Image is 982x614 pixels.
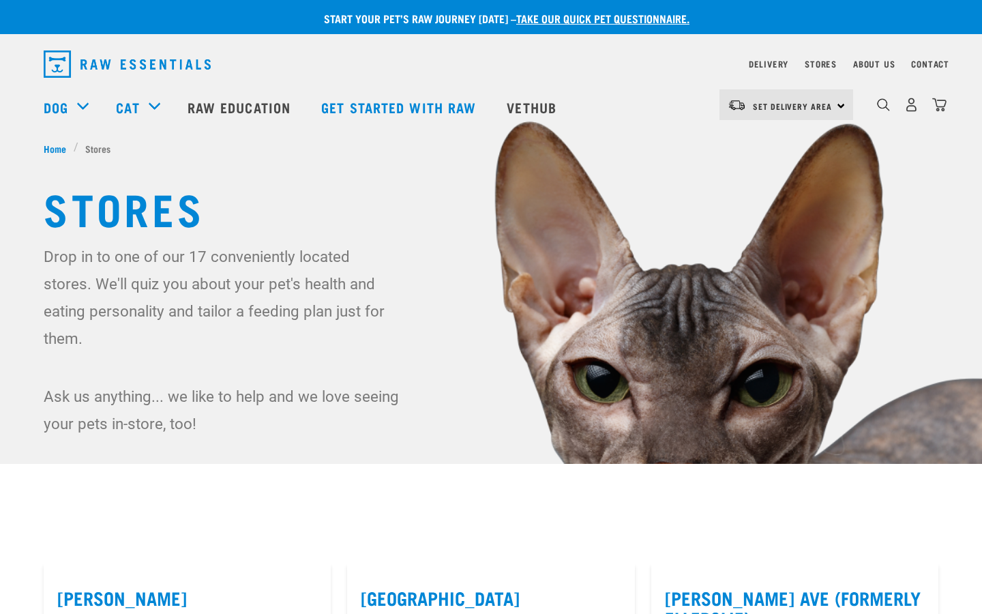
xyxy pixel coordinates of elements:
img: Raw Essentials Logo [44,50,211,78]
a: Contact [911,61,949,66]
label: [GEOGRAPHIC_DATA] [361,587,621,609]
a: Stores [805,61,837,66]
nav: dropdown navigation [33,45,949,83]
p: Ask us anything... we like to help and we love seeing your pets in-store, too! [44,383,402,437]
span: Home [44,141,66,156]
img: home-icon-1@2x.png [877,98,890,111]
a: Get started with Raw [308,80,493,134]
nav: breadcrumbs [44,141,938,156]
a: Home [44,141,74,156]
a: take our quick pet questionnaire. [516,15,689,21]
a: Vethub [493,80,574,134]
a: About Us [853,61,895,66]
label: [PERSON_NAME] [57,587,317,609]
a: Cat [116,97,139,117]
a: Delivery [749,61,788,66]
h1: Stores [44,183,938,232]
a: Raw Education [174,80,308,134]
img: user.png [904,98,919,112]
img: van-moving.png [728,99,746,111]
p: Drop in to one of our 17 conveniently located stores. We'll quiz you about your pet's health and ... [44,243,402,352]
a: Dog [44,97,68,117]
img: home-icon@2x.png [932,98,947,112]
span: Set Delivery Area [753,104,832,108]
